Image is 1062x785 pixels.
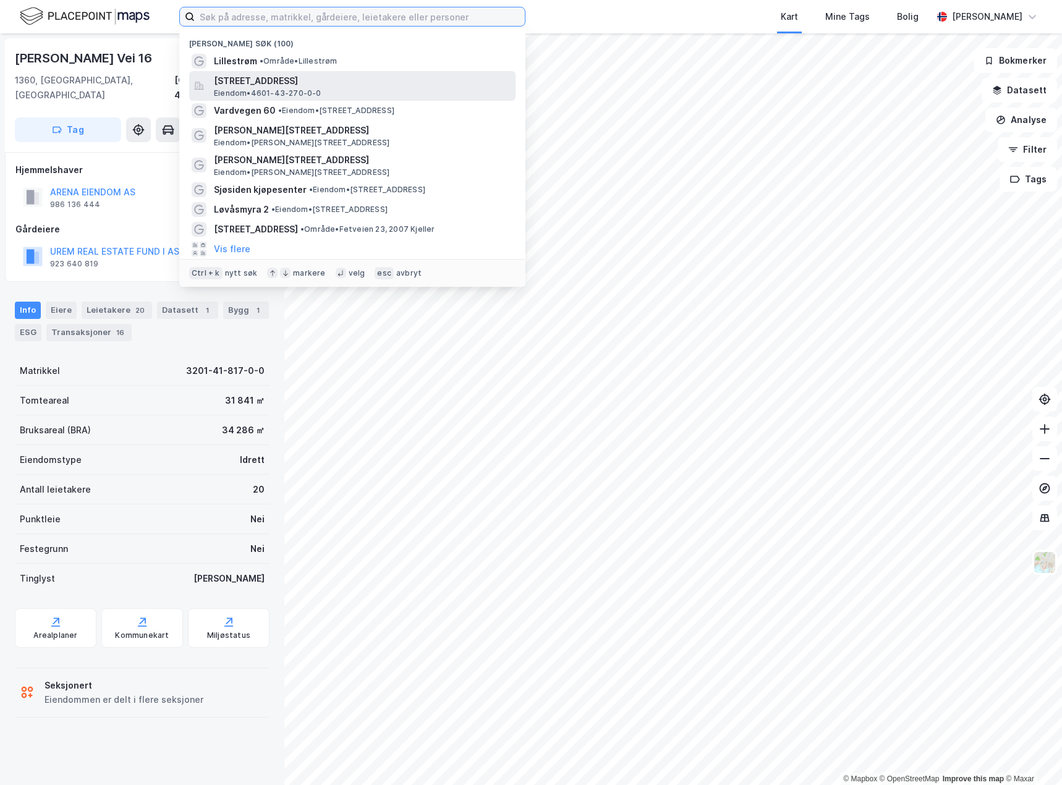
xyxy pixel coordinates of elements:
img: logo.f888ab2527a4732fd821a326f86c7f29.svg [20,6,150,27]
span: [PERSON_NAME][STREET_ADDRESS] [214,153,511,168]
div: Idrett [240,452,265,467]
div: Antall leietakere [20,482,91,497]
button: Tag [15,117,121,142]
img: Z [1033,551,1056,574]
div: 3201-41-817-0-0 [186,363,265,378]
div: Datasett [157,302,218,319]
span: Løvåsmyra 2 [214,202,269,217]
span: • [271,205,275,214]
div: 20 [253,482,265,497]
div: 1360, [GEOGRAPHIC_DATA], [GEOGRAPHIC_DATA] [15,73,174,103]
div: velg [349,268,365,278]
div: Gårdeiere [15,222,269,237]
div: esc [375,267,394,279]
button: Vis flere [214,242,250,257]
div: [PERSON_NAME] [952,9,1022,24]
div: Punktleie [20,512,61,527]
div: 31 841 ㎡ [225,393,265,408]
div: Eiendomstype [20,452,82,467]
span: Eiendom • 4601-43-270-0-0 [214,88,321,98]
button: Bokmerker [974,48,1057,73]
div: Eiere [46,302,77,319]
div: [PERSON_NAME] [193,571,265,586]
span: • [260,56,263,66]
span: Eiendom • [STREET_ADDRESS] [271,205,388,214]
div: nytt søk [225,268,258,278]
div: Eiendommen er delt i flere seksjoner [45,692,203,707]
div: ESG [15,324,41,341]
div: [PERSON_NAME] Vei 16 [15,48,155,68]
iframe: Chat Widget [1000,726,1062,785]
button: Filter [998,137,1057,162]
div: Kommunekart [115,630,169,640]
div: Bolig [897,9,919,24]
span: Eiendom • [STREET_ADDRESS] [278,106,394,116]
div: 20 [133,304,147,316]
a: Mapbox [843,774,877,783]
div: [GEOGRAPHIC_DATA], 41/817 [174,73,270,103]
span: • [300,224,304,234]
div: Ctrl + k [189,267,223,279]
div: Bygg [223,302,269,319]
div: 1 [252,304,264,316]
div: Tinglyst [20,571,55,586]
a: OpenStreetMap [880,774,940,783]
div: Arealplaner [33,630,77,640]
div: Seksjonert [45,678,203,693]
div: Festegrunn [20,541,68,556]
a: Improve this map [943,774,1004,783]
span: Område • Fetveien 23, 2007 Kjeller [300,224,435,234]
div: Miljøstatus [207,630,250,640]
span: Eiendom • [PERSON_NAME][STREET_ADDRESS] [214,168,389,177]
span: [STREET_ADDRESS] [214,222,298,237]
span: Vardvegen 60 [214,103,276,118]
div: Matrikkel [20,363,60,378]
div: Bruksareal (BRA) [20,423,91,438]
div: 986 136 444 [50,200,100,210]
div: Leietakere [82,302,152,319]
span: [PERSON_NAME][STREET_ADDRESS] [214,123,511,138]
span: • [309,185,313,194]
div: Hjemmelshaver [15,163,269,177]
div: avbryt [396,268,422,278]
div: 16 [114,326,127,339]
input: Søk på adresse, matrikkel, gårdeiere, leietakere eller personer [195,7,525,26]
span: Sjøsiden kjøpesenter [214,182,307,197]
div: Nei [250,512,265,527]
div: Info [15,302,41,319]
div: [PERSON_NAME] søk (100) [179,29,525,51]
div: Tomteareal [20,393,69,408]
span: Eiendom • [STREET_ADDRESS] [309,185,425,195]
div: 34 286 ㎡ [222,423,265,438]
span: Eiendom • [PERSON_NAME][STREET_ADDRESS] [214,138,389,148]
div: Transaksjoner [46,324,132,341]
span: [STREET_ADDRESS] [214,74,511,88]
span: • [278,106,282,115]
div: 923 640 819 [50,259,98,269]
div: Nei [250,541,265,556]
button: Datasett [982,78,1057,103]
div: markere [293,268,325,278]
div: 1 [201,304,213,316]
button: Tags [1000,167,1057,192]
span: Lillestrøm [214,54,257,69]
button: Analyse [985,108,1057,132]
span: Område • Lillestrøm [260,56,338,66]
div: Mine Tags [825,9,870,24]
div: Kart [781,9,798,24]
